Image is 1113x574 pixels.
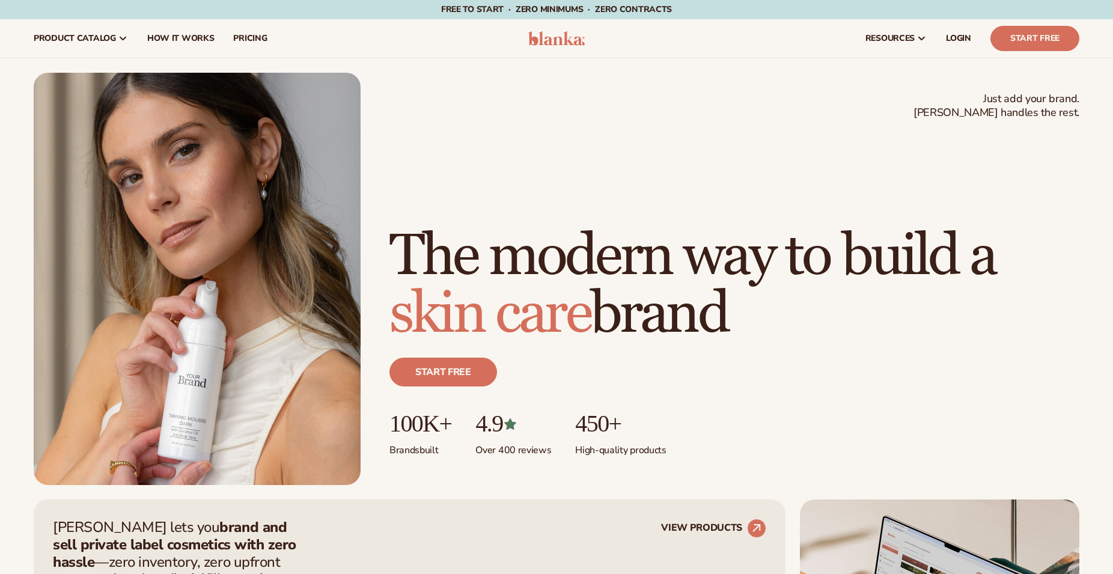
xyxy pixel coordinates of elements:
[913,92,1079,120] span: Just add your brand. [PERSON_NAME] handles the rest.
[24,19,138,58] a: product catalog
[575,411,666,437] p: 450+
[441,4,672,15] span: Free to start · ZERO minimums · ZERO contracts
[389,228,1079,343] h1: The modern way to build a brand
[528,31,585,46] img: logo
[990,26,1079,51] a: Start Free
[946,34,971,43] span: LOGIN
[233,34,267,43] span: pricing
[475,411,551,437] p: 4.9
[224,19,276,58] a: pricing
[138,19,224,58] a: How It Works
[475,437,551,457] p: Over 400 reviews
[34,73,361,485] img: Female holding tanning mousse.
[575,437,666,457] p: High-quality products
[865,34,915,43] span: resources
[389,358,497,386] a: Start free
[147,34,215,43] span: How It Works
[856,19,936,58] a: resources
[53,518,296,572] strong: brand and sell private label cosmetics with zero hassle
[34,34,116,43] span: product catalog
[661,519,766,538] a: VIEW PRODUCTS
[389,279,590,349] span: skin care
[936,19,981,58] a: LOGIN
[389,437,451,457] p: Brands built
[389,411,451,437] p: 100K+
